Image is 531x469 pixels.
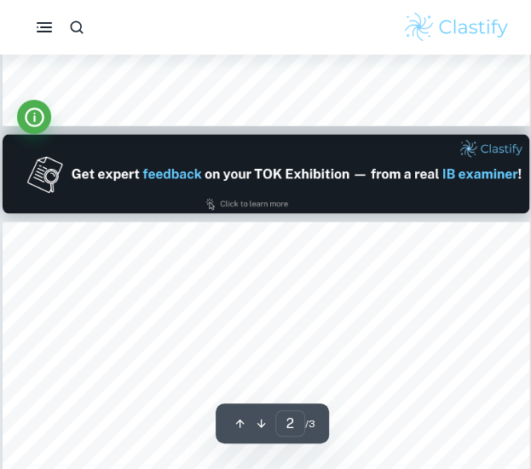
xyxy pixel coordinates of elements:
button: Info [17,100,51,134]
img: Clastify logo [402,10,511,44]
img: Ad [3,134,529,213]
span: / 3 [305,416,315,431]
